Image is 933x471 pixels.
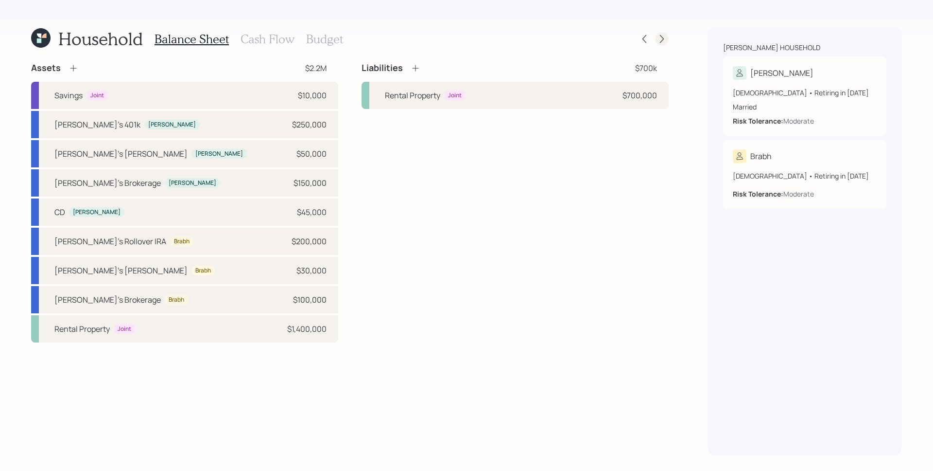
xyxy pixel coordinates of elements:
div: $200,000 [292,235,327,247]
div: [PERSON_NAME]'s [PERSON_NAME] [54,148,188,160]
h3: Cash Flow [241,32,294,46]
div: [PERSON_NAME] [750,67,813,79]
div: $30,000 [296,265,327,276]
div: $150,000 [294,177,327,189]
div: Married [733,102,877,112]
div: $250,000 [292,119,327,130]
div: [PERSON_NAME] [73,208,121,217]
div: [PERSON_NAME]'s Brokerage [54,294,161,306]
div: [PERSON_NAME]'s Rollover IRA [54,235,166,247]
b: Risk Tolerance: [733,116,783,126]
div: Moderate [783,116,814,126]
b: Risk Tolerance: [733,189,783,199]
div: Joint [90,91,104,100]
div: [PERSON_NAME]'s Brokerage [54,177,161,189]
div: [PERSON_NAME]'s 401k [54,119,140,130]
div: $700,000 [622,90,657,101]
div: Rental Property [54,323,110,335]
div: Brabh [750,150,772,162]
div: $10,000 [298,90,327,101]
div: Rental Property [385,90,440,101]
div: $50,000 [296,148,327,160]
h3: Budget [306,32,343,46]
h3: Balance Sheet [155,32,229,46]
div: Brabh [174,237,190,246]
div: [PERSON_NAME] [195,150,243,158]
div: Moderate [783,189,814,199]
div: [PERSON_NAME] [148,121,196,129]
div: [PERSON_NAME] household [723,43,820,53]
div: Joint [118,325,131,333]
div: $2.2M [305,62,327,74]
div: $45,000 [297,206,327,218]
div: [PERSON_NAME]'s [PERSON_NAME] [54,265,188,276]
div: Savings [54,90,83,101]
div: [DEMOGRAPHIC_DATA] • Retiring in [DATE] [733,171,877,181]
div: Brabh [169,296,184,304]
div: $100,000 [293,294,327,306]
div: [DEMOGRAPHIC_DATA] • Retiring in [DATE] [733,88,877,98]
div: $700k [635,62,657,74]
h4: Liabilities [362,63,403,73]
div: CD [54,206,65,218]
div: $1,400,000 [287,323,327,335]
h4: Assets [31,63,61,73]
div: Joint [448,91,462,100]
h1: Household [58,28,143,49]
div: Brabh [195,267,211,275]
div: [PERSON_NAME] [169,179,216,187]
